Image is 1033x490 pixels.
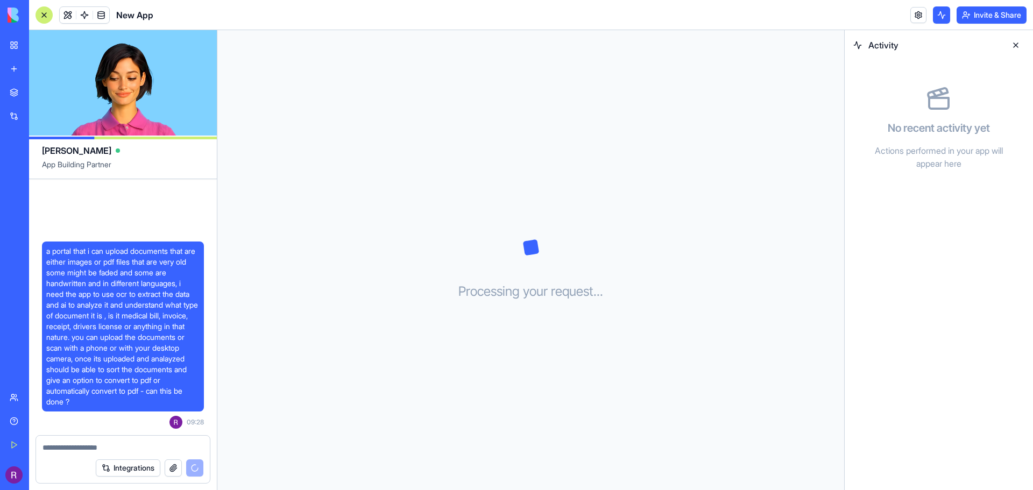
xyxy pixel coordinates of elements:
img: ACg8ocInj6-ZTno-3SNiORYnlFwrukFQIp8eLAyNqJU15V1Of6A-sN3A=s96-c [5,466,23,484]
h3: Processing your request [458,283,603,300]
span: . [600,283,603,300]
img: logo [8,8,74,23]
span: a portal that i can upload documents that are either images or pdf files that are very old some m... [46,246,200,407]
span: [PERSON_NAME] [42,144,111,157]
span: New App [116,9,153,22]
span: App Building Partner [42,159,204,179]
h4: No recent activity yet [888,120,990,136]
img: ACg8ocInj6-ZTno-3SNiORYnlFwrukFQIp8eLAyNqJU15V1Of6A-sN3A=s96-c [169,416,182,429]
button: Integrations [96,459,160,477]
button: Invite & Share [957,6,1027,24]
span: 09:28 [187,418,204,427]
span: . [593,283,597,300]
p: Actions performed in your app will appear here [871,144,1007,170]
span: Activity [868,39,1001,52]
span: . [597,283,600,300]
